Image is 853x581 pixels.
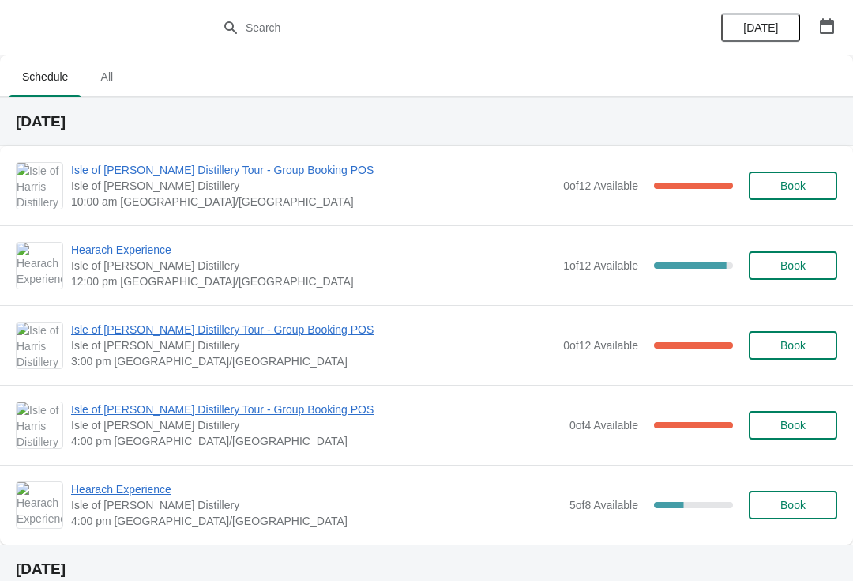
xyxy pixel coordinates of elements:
[749,331,837,360] button: Book
[749,172,837,200] button: Book
[780,419,806,432] span: Book
[17,163,62,209] img: Isle of Harris Distillery Tour - Group Booking POS | Isle of Harris Distillery | 10:00 am Europe/...
[17,243,62,289] img: Hearach Experience | Isle of Harris Distillery | 12:00 pm Europe/London
[71,481,562,497] span: Hearach Experience
[71,162,555,178] span: Isle of [PERSON_NAME] Distillery Tour - Group Booking POS
[71,433,562,449] span: 4:00 pm [GEOGRAPHIC_DATA]/[GEOGRAPHIC_DATA]
[563,339,638,352] span: 0 of 12 Available
[71,322,555,338] span: Isle of [PERSON_NAME] Distillery Tour - Group Booking POS
[245,13,640,42] input: Search
[569,419,638,432] span: 0 of 4 Available
[749,491,837,519] button: Book
[17,482,62,528] img: Hearach Experience | Isle of Harris Distillery | 4:00 pm Europe/London
[569,499,638,511] span: 5 of 8 Available
[71,258,555,274] span: Isle of [PERSON_NAME] Distillery
[749,251,837,280] button: Book
[71,178,555,194] span: Isle of [PERSON_NAME] Distillery
[17,323,62,368] img: Isle of Harris Distillery Tour - Group Booking POS | Isle of Harris Distillery | 3:00 pm Europe/L...
[16,561,837,577] h2: [DATE]
[9,62,81,91] span: Schedule
[563,259,638,272] span: 1 of 12 Available
[71,497,562,513] span: Isle of [PERSON_NAME] Distillery
[71,338,555,353] span: Isle of [PERSON_NAME] Distillery
[71,513,562,529] span: 4:00 pm [GEOGRAPHIC_DATA]/[GEOGRAPHIC_DATA]
[71,417,562,433] span: Isle of [PERSON_NAME] Distillery
[743,21,778,34] span: [DATE]
[780,179,806,192] span: Book
[71,242,555,258] span: Hearach Experience
[71,194,555,209] span: 10:00 am [GEOGRAPHIC_DATA]/[GEOGRAPHIC_DATA]
[71,353,555,369] span: 3:00 pm [GEOGRAPHIC_DATA]/[GEOGRAPHIC_DATA]
[780,259,806,272] span: Book
[16,114,837,130] h2: [DATE]
[721,13,800,42] button: [DATE]
[17,402,62,448] img: Isle of Harris Distillery Tour - Group Booking POS | Isle of Harris Distillery | 4:00 pm Europe/L...
[71,274,555,289] span: 12:00 pm [GEOGRAPHIC_DATA]/[GEOGRAPHIC_DATA]
[563,179,638,192] span: 0 of 12 Available
[780,499,806,511] span: Book
[749,411,837,440] button: Book
[780,339,806,352] span: Book
[87,62,126,91] span: All
[71,402,562,417] span: Isle of [PERSON_NAME] Distillery Tour - Group Booking POS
